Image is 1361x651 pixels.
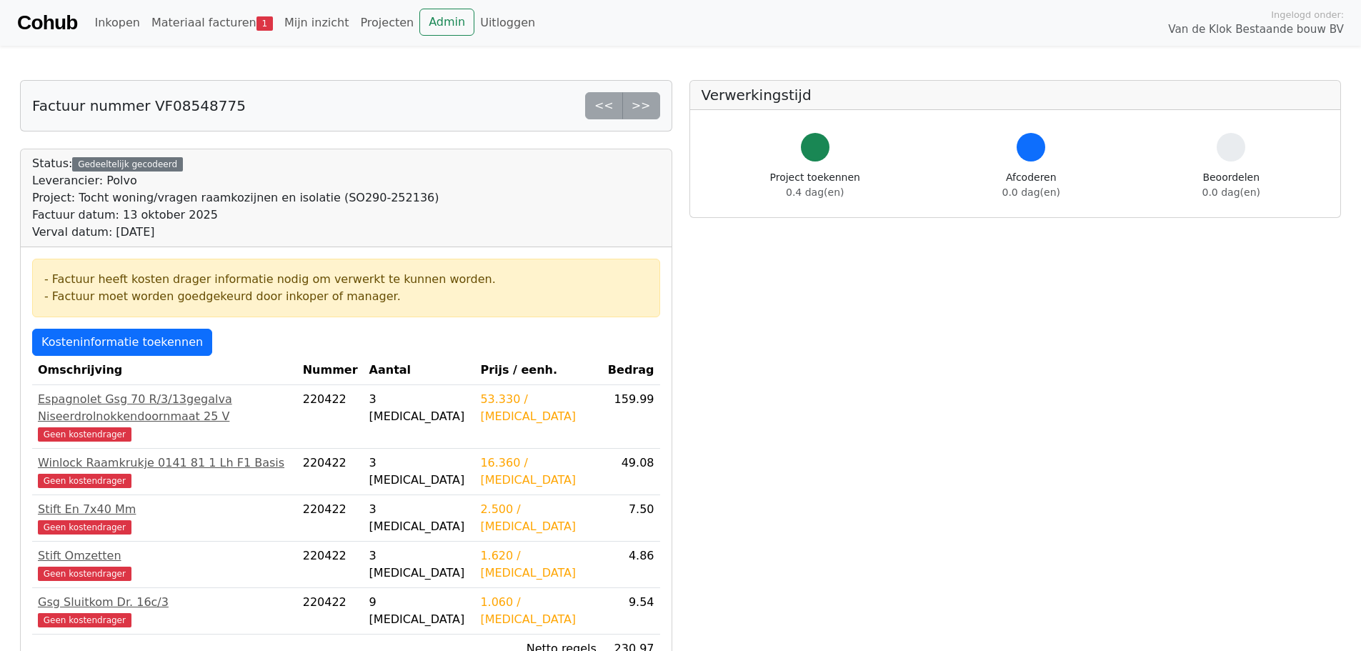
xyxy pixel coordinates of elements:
[369,454,469,489] div: 3 [MEDICAL_DATA]
[369,391,469,425] div: 3 [MEDICAL_DATA]
[38,547,291,582] a: Stift OmzettenGeen kostendrager
[32,155,439,241] div: Status:
[480,391,596,425] div: 53.330 / [MEDICAL_DATA]
[38,547,291,565] div: Stift Omzetten
[38,613,131,627] span: Geen kostendrager
[32,224,439,241] div: Verval datum: [DATE]
[32,97,246,114] h5: Factuur nummer VF08548775
[32,329,212,356] a: Kosteninformatie toekennen
[480,594,596,628] div: 1.060 / [MEDICAL_DATA]
[297,356,364,385] th: Nummer
[369,501,469,535] div: 3 [MEDICAL_DATA]
[364,356,475,385] th: Aantal
[38,454,291,472] div: Winlock Raamkrukje 0141 81 1 Lh F1 Basis
[72,157,183,172] div: Gedeeltelijk gecodeerd
[279,9,355,37] a: Mijn inzicht
[38,474,131,488] span: Geen kostendrager
[32,356,297,385] th: Omschrijving
[354,9,419,37] a: Projecten
[474,356,602,385] th: Prijs / eenh.
[602,449,660,495] td: 49.08
[602,542,660,588] td: 4.86
[369,547,469,582] div: 3 [MEDICAL_DATA]
[474,9,541,37] a: Uitloggen
[1168,21,1344,38] span: Van de Klok Bestaande bouw BV
[38,427,131,442] span: Geen kostendrager
[32,189,439,207] div: Project: Tocht woning/vragen raamkozijnen en isolatie (SO290-252136)
[602,356,660,385] th: Bedrag
[702,86,1330,104] h5: Verwerkingstijd
[1002,187,1060,198] span: 0.0 dag(en)
[146,9,279,37] a: Materiaal facturen1
[297,588,364,635] td: 220422
[480,454,596,489] div: 16.360 / [MEDICAL_DATA]
[32,172,439,189] div: Leverancier: Polvo
[297,449,364,495] td: 220422
[602,385,660,449] td: 159.99
[38,501,291,518] div: Stift En 7x40 Mm
[369,594,469,628] div: 9 [MEDICAL_DATA]
[38,594,291,628] a: Gsg Sluitkom Dr. 16c/3Geen kostendrager
[38,594,291,611] div: Gsg Sluitkom Dr. 16c/3
[1202,170,1260,200] div: Beoordelen
[297,385,364,449] td: 220422
[32,207,439,224] div: Factuur datum: 13 oktober 2025
[297,495,364,542] td: 220422
[17,6,77,40] a: Cohub
[89,9,145,37] a: Inkopen
[1002,170,1060,200] div: Afcoderen
[256,16,273,31] span: 1
[419,9,474,36] a: Admin
[1271,8,1344,21] span: Ingelogd onder:
[38,501,291,535] a: Stift En 7x40 MmGeen kostendrager
[38,391,291,425] div: Espagnolet Gsg 70 R/3/13gegalva Niseerdrolnokkendoornmaat 25 V
[770,170,860,200] div: Project toekennen
[297,542,364,588] td: 220422
[602,495,660,542] td: 7.50
[480,501,596,535] div: 2.500 / [MEDICAL_DATA]
[38,567,131,581] span: Geen kostendrager
[44,288,648,305] div: - Factuur moet worden goedgekeurd door inkoper of manager.
[44,271,648,288] div: - Factuur heeft kosten drager informatie nodig om verwerkt te kunnen worden.
[480,547,596,582] div: 1.620 / [MEDICAL_DATA]
[1202,187,1260,198] span: 0.0 dag(en)
[602,588,660,635] td: 9.54
[38,520,131,535] span: Geen kostendrager
[786,187,844,198] span: 0.4 dag(en)
[38,454,291,489] a: Winlock Raamkrukje 0141 81 1 Lh F1 BasisGeen kostendrager
[38,391,291,442] a: Espagnolet Gsg 70 R/3/13gegalva Niseerdrolnokkendoornmaat 25 VGeen kostendrager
